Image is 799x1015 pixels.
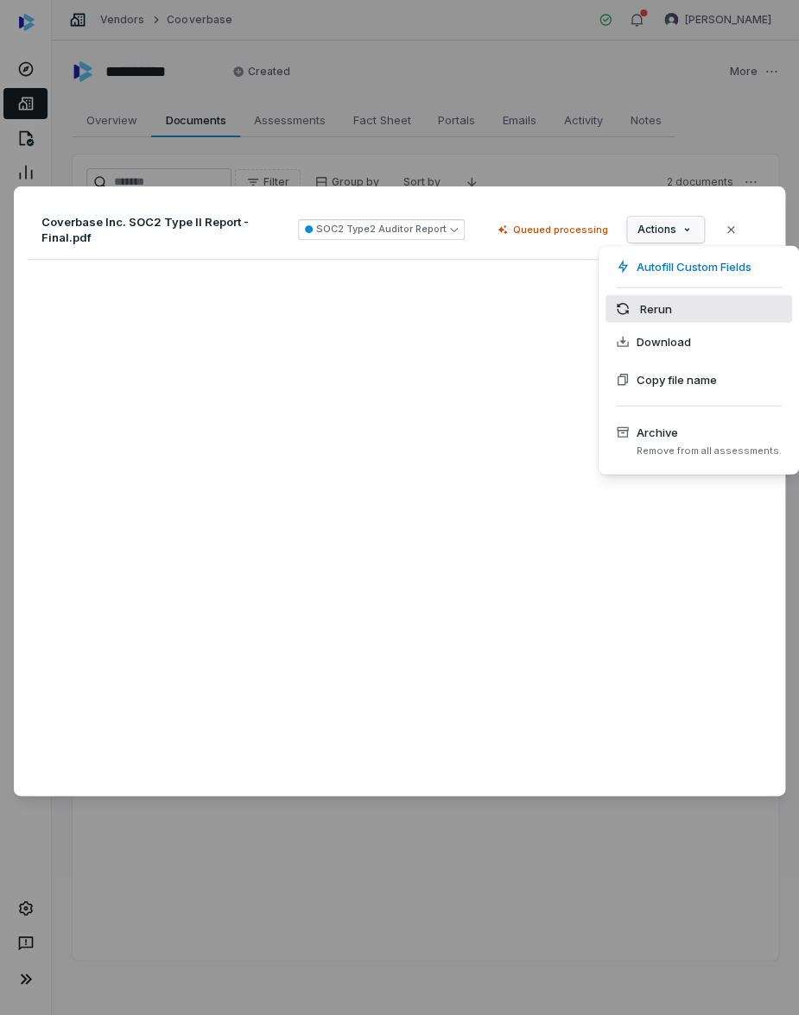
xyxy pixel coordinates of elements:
[606,253,792,281] div: Autofill Custom Fields
[606,295,792,323] div: Rerun
[637,371,717,388] span: Copy file name
[637,424,782,441] span: Archive
[637,333,691,350] span: Download
[637,444,782,457] span: Remove from all assessments.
